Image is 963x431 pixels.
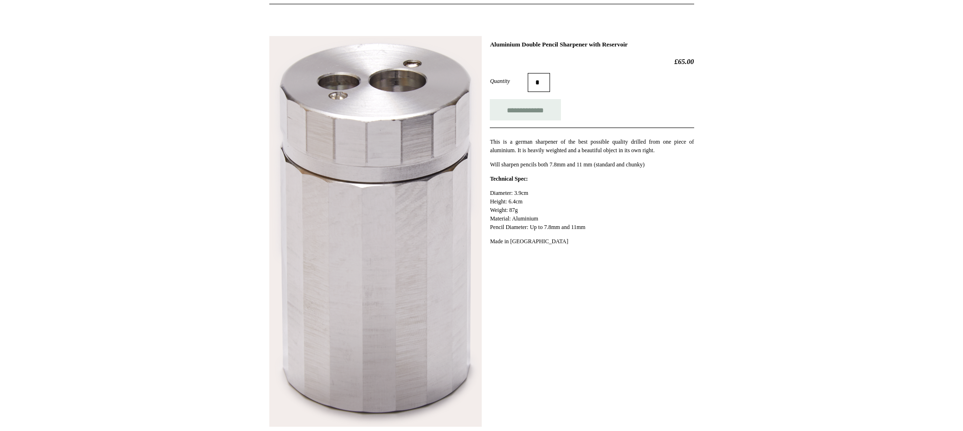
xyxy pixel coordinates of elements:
strong: Technical Spec: [490,175,528,182]
p: Made in [GEOGRAPHIC_DATA] [490,237,694,246]
p: This is a german sharpener of the best possible quality drilled from one piece of aluminium. It i... [490,138,694,155]
img: Aluminium Double Pencil Sharpener with Reservoir [269,36,482,427]
label: Quantity [490,77,528,85]
p: Will sharpen pencils both 7.8mm and 11 mm (standard and chunky) [490,160,694,169]
h1: Aluminium Double Pencil Sharpener with Reservoir [490,41,694,48]
h2: £65.00 [490,57,694,66]
p: Diameter: 3.9cm Height: 6.4cm Weight: 87g Material: Aluminium Pencil Diameter: Up to 7.8mm and 11mm [490,189,694,231]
